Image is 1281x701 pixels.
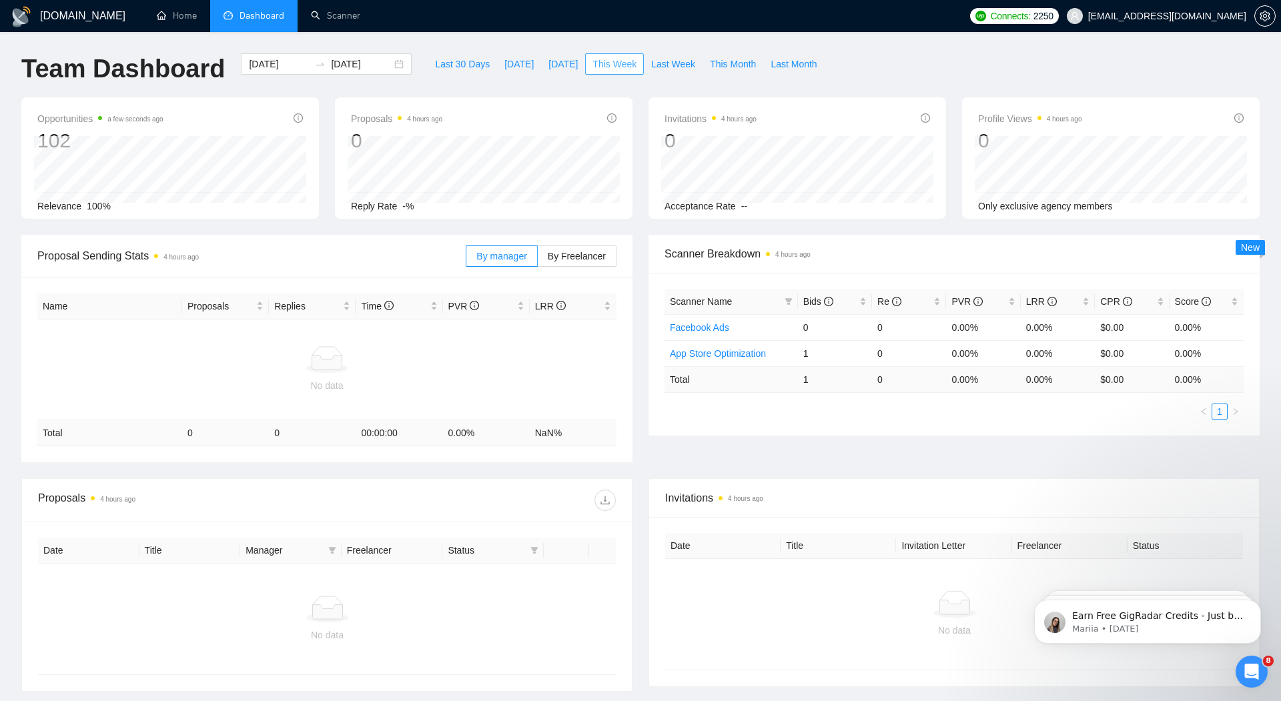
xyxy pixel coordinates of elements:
[1170,366,1244,392] td: 0.00 %
[407,115,442,123] time: 4 hours ago
[342,538,443,564] th: Freelancer
[1202,297,1211,306] span: info-circle
[1254,11,1276,21] a: setting
[877,296,901,307] span: Re
[798,340,872,366] td: 1
[1255,11,1275,21] span: setting
[1012,533,1128,559] th: Freelancer
[978,111,1082,127] span: Profile Views
[1014,572,1281,665] iframe: Intercom notifications message
[1070,11,1080,21] span: user
[665,245,1244,262] span: Scanner Breakdown
[548,251,606,261] span: By Freelancer
[351,111,442,127] span: Proposals
[470,301,479,310] span: info-circle
[21,53,225,85] h1: Team Dashboard
[1033,9,1053,23] span: 2250
[107,115,163,123] time: a few seconds ago
[592,57,636,71] span: This Week
[240,10,284,21] span: Dashboard
[595,495,615,506] span: download
[315,59,326,69] span: swap-right
[448,543,525,558] span: Status
[1212,404,1227,419] a: 1
[585,53,644,75] button: This Week
[497,53,541,75] button: [DATE]
[37,111,163,127] span: Opportunities
[670,322,729,333] a: Facebook Ads
[11,6,32,27] img: logo
[1241,242,1260,253] span: New
[665,366,798,392] td: Total
[872,366,946,392] td: 0
[435,57,490,71] span: Last 30 Days
[728,495,763,502] time: 4 hours ago
[1021,340,1095,366] td: 0.00%
[676,623,1233,638] div: No data
[1254,5,1276,27] button: setting
[872,314,946,340] td: 0
[644,53,703,75] button: Last Week
[1100,296,1132,307] span: CPR
[973,297,983,306] span: info-circle
[703,53,763,75] button: This Month
[351,128,442,153] div: 0
[1196,404,1212,420] button: left
[1170,340,1244,366] td: 0.00%
[157,10,197,21] a: homeHome
[361,301,393,311] span: Time
[896,533,1011,559] th: Invitation Letter
[946,366,1020,392] td: 0.00 %
[1170,314,1244,340] td: 0.00%
[249,57,310,71] input: Start date
[1234,113,1244,123] span: info-circle
[781,533,896,559] th: Title
[541,53,585,75] button: [DATE]
[1123,297,1132,306] span: info-circle
[1021,366,1095,392] td: 0.00 %
[763,53,824,75] button: Last Month
[311,10,360,21] a: searchScanner
[946,340,1020,366] td: 0.00%
[315,59,326,69] span: to
[476,251,526,261] span: By manager
[803,296,833,307] span: Bids
[326,540,339,560] span: filter
[49,628,606,642] div: No data
[785,297,793,305] span: filter
[530,546,538,554] span: filter
[775,251,811,258] time: 4 hours ago
[978,128,1082,153] div: 0
[294,113,303,123] span: info-circle
[975,11,986,21] img: upwork-logo.png
[670,296,732,307] span: Scanner Name
[269,420,356,446] td: 0
[528,540,541,560] span: filter
[1228,404,1244,420] button: right
[1236,656,1268,688] iframe: Intercom live chat
[824,297,833,306] span: info-circle
[721,115,757,123] time: 4 hours ago
[139,538,241,564] th: Title
[1228,404,1244,420] li: Next Page
[1263,656,1274,666] span: 8
[37,201,81,211] span: Relevance
[269,293,356,319] th: Replies
[607,113,616,123] span: info-circle
[741,201,747,211] span: --
[556,301,566,310] span: info-circle
[428,53,497,75] button: Last 30 Days
[951,296,983,307] span: PVR
[782,291,795,311] span: filter
[443,420,530,446] td: 0.00 %
[328,546,336,554] span: filter
[1212,404,1228,420] li: 1
[670,348,766,359] a: App Store Optimization
[990,9,1030,23] span: Connects:
[530,420,616,446] td: NaN %
[504,57,534,71] span: [DATE]
[1200,408,1208,416] span: left
[798,366,872,392] td: 1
